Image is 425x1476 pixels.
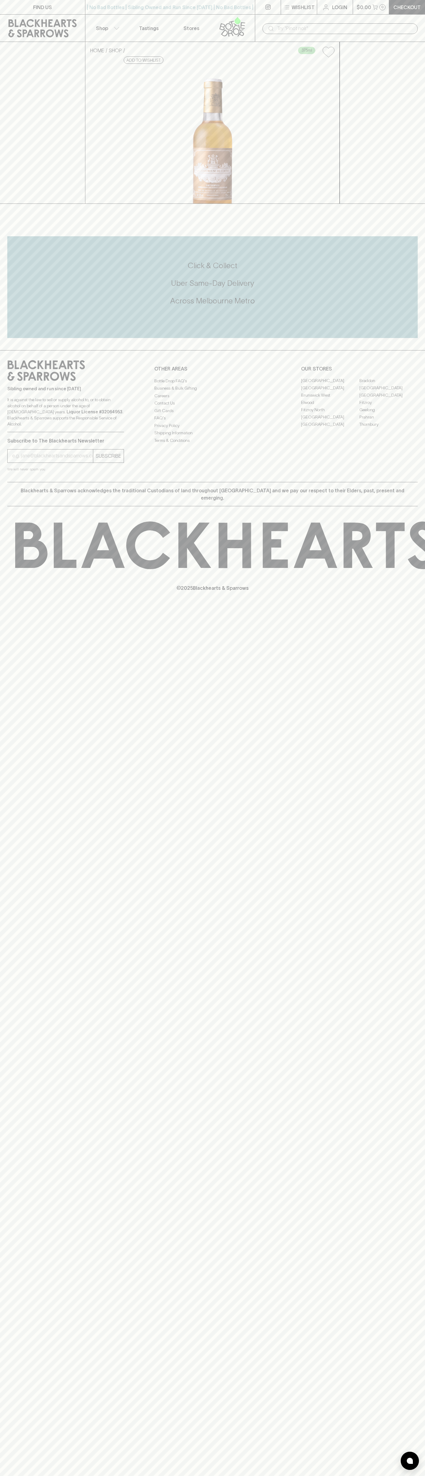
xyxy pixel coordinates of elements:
[7,386,124,392] p: Sibling owned and run since [DATE]
[154,392,271,399] a: Careers
[154,365,271,372] p: OTHER AREAS
[332,4,347,11] p: Login
[7,466,124,472] p: We will never spam you
[139,25,159,32] p: Tastings
[381,5,384,9] p: 0
[85,15,128,42] button: Shop
[298,47,315,53] span: 375ml
[154,377,271,384] a: Bottle Drop FAQ's
[7,261,418,271] h5: Click & Collect
[301,414,359,421] a: [GEOGRAPHIC_DATA]
[183,25,199,32] p: Stores
[154,437,271,444] a: Terms & Conditions
[301,377,359,384] a: [GEOGRAPHIC_DATA]
[154,407,271,414] a: Gift Cards
[359,392,418,399] a: [GEOGRAPHIC_DATA]
[7,296,418,306] h5: Across Melbourne Metro
[301,392,359,399] a: Brunswick West
[90,48,104,53] a: HOME
[96,452,121,460] p: SUBSCRIBE
[407,1458,413,1464] img: bubble-icon
[93,449,124,463] button: SUBSCRIBE
[359,414,418,421] a: Prahran
[320,44,337,60] button: Add to wishlist
[301,384,359,392] a: [GEOGRAPHIC_DATA]
[154,385,271,392] a: Business & Bulk Gifting
[124,56,163,64] button: Add to wishlist
[67,409,122,414] strong: Liquor License #32064953
[7,437,124,444] p: Subscribe to The Blackhearts Newsletter
[12,487,413,501] p: Blackhearts & Sparrows acknowledges the traditional Custodians of land throughout [GEOGRAPHIC_DAT...
[359,384,418,392] a: [GEOGRAPHIC_DATA]
[359,399,418,406] a: Fitzroy
[96,25,108,32] p: Shop
[128,15,170,42] a: Tastings
[359,377,418,384] a: Braddon
[301,399,359,406] a: Elwood
[7,397,124,427] p: It is against the law to sell or supply alcohol to, or to obtain alcohol on behalf of a person un...
[277,24,413,33] input: Try "Pinot noir"
[154,400,271,407] a: Contact Us
[301,365,418,372] p: OUR STORES
[170,15,213,42] a: Stores
[7,278,418,288] h5: Uber Same-Day Delivery
[357,4,371,11] p: $0.00
[393,4,421,11] p: Checkout
[301,421,359,428] a: [GEOGRAPHIC_DATA]
[109,48,122,53] a: SHOP
[33,4,52,11] p: FIND US
[7,236,418,338] div: Call to action block
[154,429,271,437] a: Shipping Information
[292,4,315,11] p: Wishlist
[359,406,418,414] a: Geelong
[154,415,271,422] a: FAQ's
[154,422,271,429] a: Privacy Policy
[359,421,418,428] a: Thornbury
[301,406,359,414] a: Fitzroy North
[12,451,93,461] input: e.g. jane@blackheartsandsparrows.com.au
[85,62,339,203] img: 35184.png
